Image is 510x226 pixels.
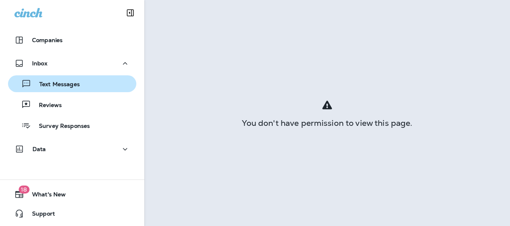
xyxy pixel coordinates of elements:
[32,60,47,67] p: Inbox
[119,5,142,21] button: Collapse Sidebar
[144,120,510,126] div: You don't have permission to view this page.
[18,186,29,194] span: 18
[8,186,136,202] button: 18What's New
[8,32,136,48] button: Companies
[32,146,46,152] p: Data
[24,191,66,201] span: What's New
[31,123,90,130] p: Survey Responses
[32,37,63,43] p: Companies
[31,81,80,89] p: Text Messages
[8,55,136,71] button: Inbox
[8,206,136,222] button: Support
[24,210,55,220] span: Support
[8,141,136,157] button: Data
[8,75,136,92] button: Text Messages
[8,117,136,134] button: Survey Responses
[8,96,136,113] button: Reviews
[31,102,62,109] p: Reviews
